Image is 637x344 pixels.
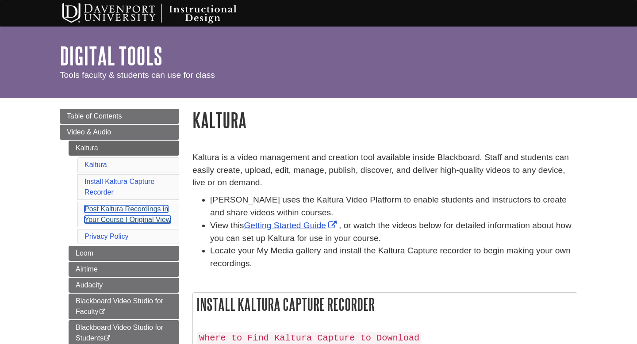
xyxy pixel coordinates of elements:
a: Link opens in new window [244,221,339,230]
a: Kaltura [69,141,179,156]
span: Video & Audio [67,128,111,136]
a: Kaltura [84,161,107,168]
code: Where to Find Kaltura Capture to Download [197,332,421,344]
a: Video & Audio [60,125,179,140]
a: Post Kaltura Recordings in Your Course | Original View [84,205,171,223]
a: Blackboard Video Studio for Faculty [69,294,179,319]
li: Locate your My Media gallery and install the Kaltura Capture recorder to begin making your own re... [210,245,577,270]
a: Airtime [69,262,179,277]
i: This link opens in a new window [99,309,106,315]
a: Table of Contents [60,109,179,124]
li: [PERSON_NAME] uses the Kaltura Video Platform to enable students and instructors to create and sh... [210,194,577,219]
a: Loom [69,246,179,261]
a: Audacity [69,278,179,293]
i: This link opens in a new window [104,336,111,341]
p: Kaltura is a video management and creation tool available inside Blackboard. Staff and students c... [192,151,577,189]
a: Install Kaltura Capture Recorder [84,178,154,196]
li: View this , or watch the videos below for detailed information about how you can set up Kaltura f... [210,219,577,245]
a: Privacy Policy [84,233,129,240]
span: Table of Contents [67,112,122,120]
span: Tools faculty & students can use for class [60,70,215,80]
h2: Install Kaltura Capture Recorder [193,293,577,316]
a: Digital Tools [60,42,162,69]
h1: Kaltura [192,109,577,131]
img: Davenport University Instructional Design [55,2,268,24]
